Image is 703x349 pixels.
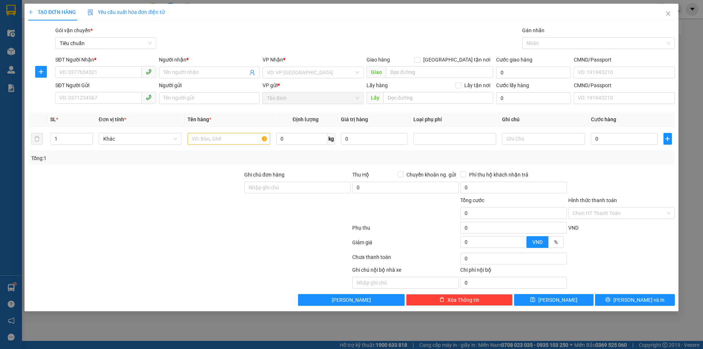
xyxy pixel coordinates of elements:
[574,81,674,89] div: CMND/Passport
[103,133,177,144] span: Khác
[341,116,368,122] span: Giá trị hàng
[439,297,445,303] span: delete
[187,116,211,122] span: Tên hàng
[159,56,260,64] div: Người nhận
[352,266,459,277] div: Ghi chú nội bộ nhà xe
[159,81,260,89] div: Người gửi
[352,172,369,178] span: Thu Hộ
[406,294,513,306] button: deleteXóa Thông tin
[328,133,335,145] span: kg
[461,81,493,89] span: Lấy tận nơi
[332,296,371,304] span: [PERSON_NAME]
[146,69,152,75] span: phone
[367,92,383,104] span: Lấy
[447,296,479,304] span: Xóa Thông tin
[367,66,386,78] span: Giao
[496,92,571,104] input: Cước lấy hàng
[595,294,675,306] button: printer[PERSON_NAME] và In
[613,296,665,304] span: [PERSON_NAME] và In
[466,171,531,179] span: Phí thu hộ khách nhận trả
[522,27,544,33] label: Gán nhãn
[35,66,47,78] button: plus
[351,238,460,251] div: Giảm giá
[88,9,165,15] span: Yêu cầu xuất hóa đơn điện tử
[663,133,672,145] button: plus
[293,116,319,122] span: Định lượng
[55,27,93,33] span: Gói vận chuyển
[605,297,610,303] span: printer
[502,133,585,145] input: Ghi Chú
[298,294,405,306] button: [PERSON_NAME]
[31,133,43,145] button: delete
[60,38,152,49] span: Tiêu chuẩn
[568,197,617,203] label: Hình thức thanh toán
[403,171,459,179] span: Chuyển khoản ng. gửi
[386,66,493,78] input: Dọc đường
[99,116,126,122] span: Đơn vị tính
[267,93,359,104] span: Tân Bình
[499,112,588,127] th: Ghi chú
[664,136,671,142] span: plus
[591,116,616,122] span: Cước hàng
[367,57,390,63] span: Giao hàng
[88,10,93,15] img: icon
[410,112,499,127] th: Loại phụ phí
[351,224,460,237] div: Phụ thu
[658,4,678,24] button: Close
[383,92,493,104] input: Dọc đường
[31,154,271,162] div: Tổng: 1
[244,172,284,178] label: Ghi chú đơn hàng
[36,69,47,75] span: plus
[187,133,270,145] input: VD: Bàn, Ghế
[352,277,459,289] input: Nhập ghi chú
[532,239,543,245] span: VND
[531,297,536,303] span: save
[51,116,56,122] span: SL
[341,133,408,145] input: 0
[263,81,364,89] div: VP gửi
[250,70,256,75] span: user-add
[367,82,388,88] span: Lấy hàng
[539,296,578,304] span: [PERSON_NAME]
[146,94,152,100] span: phone
[55,56,156,64] div: SĐT Người Nhận
[263,57,283,63] span: VP Nhận
[28,9,76,15] span: TẠO ĐƠN HÀNG
[28,10,33,15] span: plus
[244,182,351,193] input: Ghi chú đơn hàng
[554,239,558,245] span: %
[496,57,532,63] label: Cước giao hàng
[568,225,579,231] span: VND
[55,81,156,89] div: SĐT Người Gửi
[496,82,529,88] label: Cước lấy hàng
[496,67,571,78] input: Cước giao hàng
[420,56,493,64] span: [GEOGRAPHIC_DATA] tận nơi
[460,197,484,203] span: Tổng cước
[665,11,671,16] span: close
[460,266,567,277] div: Chi phí nội bộ
[351,253,460,266] div: Chưa thanh toán
[514,294,594,306] button: save[PERSON_NAME]
[574,56,674,64] div: CMND/Passport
